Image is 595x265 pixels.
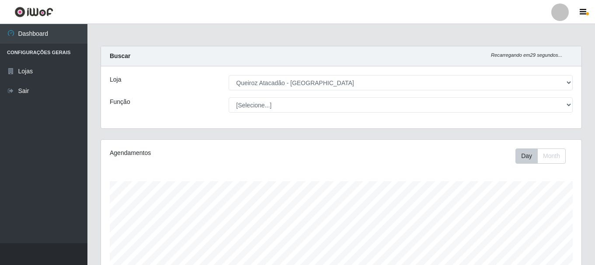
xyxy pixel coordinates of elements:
[515,148,538,164] button: Day
[14,7,53,17] img: CoreUI Logo
[110,97,130,107] label: Função
[110,52,130,59] strong: Buscar
[491,52,562,58] i: Recarregando em 29 segundos...
[515,148,566,164] div: First group
[110,148,295,158] div: Agendamentos
[110,75,121,84] label: Loja
[515,148,573,164] div: Toolbar with button groups
[537,148,566,164] button: Month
